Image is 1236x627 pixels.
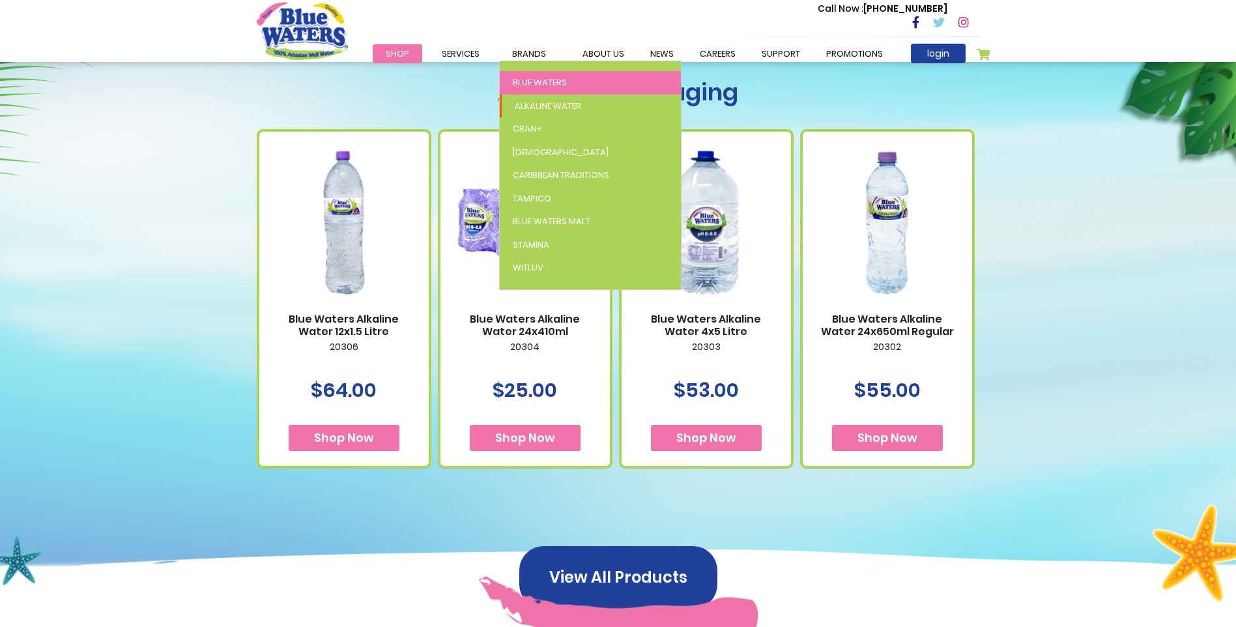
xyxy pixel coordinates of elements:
[519,569,717,584] a: View All Products
[257,78,980,106] h1: Available Packaging
[857,430,917,446] span: Shop Now
[816,133,959,312] img: Blue Waters Alkaline Water 24x650ml Regular
[816,313,959,338] a: Blue Waters Alkaline Water 24x650ml Regular
[749,44,813,63] a: support
[513,76,567,89] span: Blue Waters
[818,2,863,15] span: Call Now :
[513,261,543,274] span: WitLuv
[637,44,687,63] a: News
[257,2,348,59] a: store logo
[519,546,717,609] button: View All Products
[513,215,590,227] span: Blue Waters Malt
[386,48,409,60] span: Shop
[818,2,947,16] p: [PHONE_NUMBER]
[911,44,966,63] a: login
[635,133,778,312] img: Blue Waters Alkaline Water 4x5 Litre
[513,239,549,251] span: Stamina
[569,44,637,63] a: about us
[453,133,597,312] img: Blue Waters Alkaline Water 24x410ml
[513,146,609,158] span: [DEMOGRAPHIC_DATA]
[512,48,546,60] span: Brands
[442,48,480,60] span: Services
[311,376,377,404] span: $64.00
[495,430,555,446] span: Shop Now
[816,342,959,369] p: 20302
[453,313,597,338] a: Blue Waters Alkaline Water 24x410ml
[515,100,581,112] span: Alkaline Water
[676,430,736,446] span: Shop Now
[289,425,399,451] button: Shop Now
[453,342,597,369] p: 20304
[813,44,896,63] a: Promotions
[832,425,943,451] button: Shop Now
[470,425,581,451] button: Shop Now
[493,376,557,404] span: $25.00
[651,425,762,451] button: Shop Now
[513,123,542,135] span: Cran+
[272,313,416,338] a: Blue Waters Alkaline Water 12x1.5 Litre
[314,430,374,446] span: Shop Now
[513,192,551,205] span: Tampico
[854,376,921,404] span: $55.00
[513,169,609,181] span: Caribbean Traditions
[674,376,739,404] span: $53.00
[272,342,416,369] p: 20306
[272,133,416,312] img: Blue Waters Alkaline Water 12x1.5 Litre
[687,44,749,63] a: careers
[635,313,778,338] a: Blue Waters Alkaline Water 4x5 Litre
[635,342,778,369] p: 20303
